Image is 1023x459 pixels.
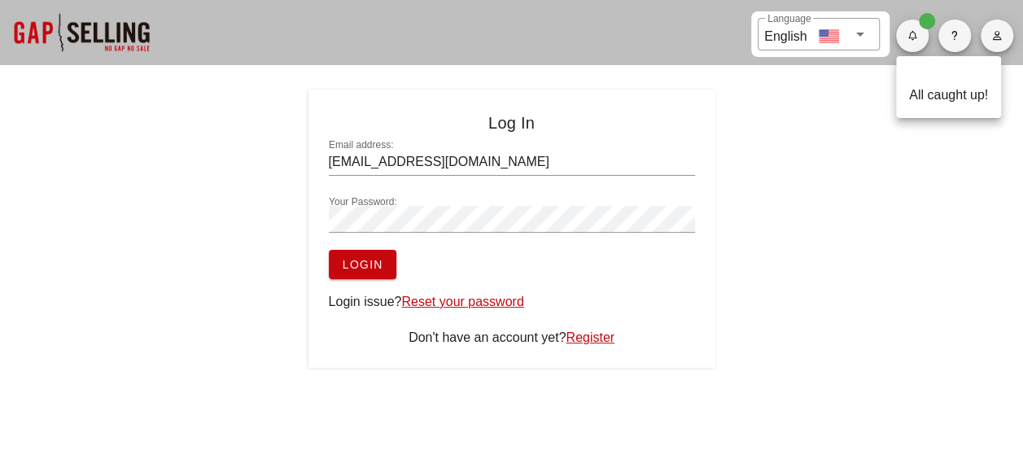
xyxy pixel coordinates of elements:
[401,295,523,308] a: Reset your password
[329,110,695,136] h4: Log In
[566,330,614,344] a: Register
[329,196,397,208] label: Your Password:
[329,250,396,279] button: Login
[909,69,988,105] div: All caught up!
[919,13,935,29] span: Badge
[758,18,880,50] div: LanguageEnglish
[767,13,811,25] label: Language
[764,23,807,46] div: English
[329,139,393,151] label: Email address:
[329,328,695,348] div: Don't have an account yet?
[342,258,383,271] span: Login
[329,292,695,312] div: Login issue?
